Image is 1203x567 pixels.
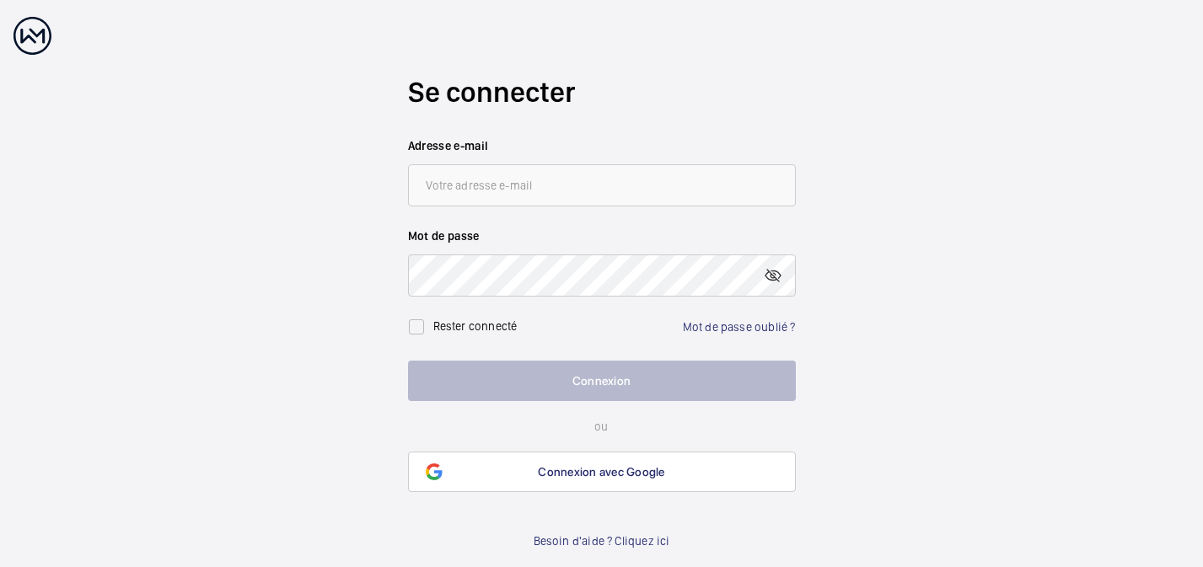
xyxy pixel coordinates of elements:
[408,227,796,244] label: Mot de passe
[408,137,796,154] label: Adresse e-mail
[408,164,796,206] input: Votre adresse e-mail
[408,361,796,401] button: Connexion
[538,465,664,479] span: Connexion avec Google
[534,532,670,549] a: Besoin d'aide ? Cliquez ici
[408,72,796,112] h2: Se connecter
[433,319,518,333] label: Rester connecté
[683,320,796,334] a: Mot de passe oublié ?
[408,418,796,435] p: ou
